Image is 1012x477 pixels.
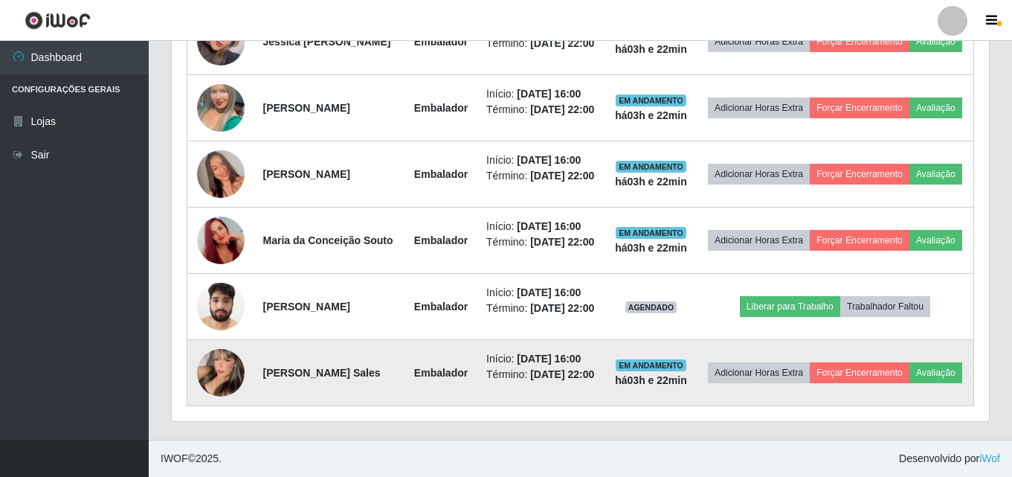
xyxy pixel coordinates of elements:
li: Término: [486,301,596,316]
strong: [PERSON_NAME] [263,102,350,114]
li: Término: [486,234,596,250]
li: Início: [486,219,596,234]
span: EM ANDAMENTO [616,95,686,106]
li: Término: [486,36,596,51]
span: © 2025 . [161,451,222,467]
span: EM ANDAMENTO [616,227,686,239]
time: [DATE] 22:00 [530,103,594,115]
strong: Embalador [414,234,468,246]
li: Término: [486,367,596,382]
button: Forçar Encerramento [810,97,909,118]
time: [DATE] 16:00 [517,154,581,166]
img: 1753109015697.jpeg [197,275,245,338]
time: [DATE] 22:00 [530,302,594,314]
span: EM ANDAMENTO [616,161,686,173]
img: 1752756921028.jpeg [197,340,245,406]
strong: há 03 h e 22 min [615,374,687,386]
li: Término: [486,102,596,118]
button: Adicionar Horas Extra [708,362,810,383]
strong: Jéssica [PERSON_NAME] [263,36,391,48]
button: Forçar Encerramento [810,230,909,251]
button: Avaliação [909,31,962,52]
strong: há 03 h e 22 min [615,176,687,188]
strong: há 03 h e 22 min [615,109,687,121]
button: Adicionar Horas Extra [708,164,810,185]
img: 1751455620559.jpeg [197,132,245,217]
span: EM ANDAMENTO [616,359,686,371]
time: [DATE] 22:00 [530,37,594,49]
strong: Embalador [414,301,468,313]
button: Forçar Encerramento [810,362,909,383]
strong: Maria da Conceição Souto [263,234,393,246]
button: Avaliação [909,362,962,383]
time: [DATE] 22:00 [530,170,594,182]
button: Liberar para Trabalho [740,296,840,317]
img: CoreUI Logo [25,11,91,30]
strong: [PERSON_NAME] Sales [263,367,381,379]
time: [DATE] 16:00 [517,220,581,232]
time: [DATE] 16:00 [517,286,581,298]
img: 1684607735548.jpeg [197,65,245,150]
button: Adicionar Horas Extra [708,230,810,251]
button: Avaliação [909,97,962,118]
button: Forçar Encerramento [810,31,909,52]
span: AGENDADO [625,301,677,313]
li: Término: [486,168,596,184]
time: [DATE] 16:00 [517,88,581,100]
strong: [PERSON_NAME] [263,301,350,313]
li: Início: [486,153,596,168]
span: IWOF [161,452,188,464]
button: Adicionar Horas Extra [708,97,810,118]
time: [DATE] 16:00 [517,353,581,365]
li: Início: [486,86,596,102]
li: Início: [486,285,596,301]
button: Forçar Encerramento [810,164,909,185]
img: 1746815738665.jpeg [197,198,245,283]
button: Trabalhador Faltou [840,296,930,317]
strong: Embalador [414,367,468,379]
span: Desenvolvido por [899,451,1000,467]
strong: [PERSON_NAME] [263,168,350,180]
strong: Embalador [414,168,468,180]
button: Avaliação [909,230,962,251]
strong: há 03 h e 22 min [615,242,687,254]
strong: há 03 h e 22 min [615,43,687,55]
button: Adicionar Horas Extra [708,31,810,52]
button: Avaliação [909,164,962,185]
img: 1752940593841.jpeg [197,8,245,76]
time: [DATE] 22:00 [530,368,594,380]
a: iWof [979,452,1000,464]
strong: Embalador [414,36,468,48]
time: [DATE] 22:00 [530,236,594,248]
strong: Embalador [414,102,468,114]
li: Início: [486,351,596,367]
